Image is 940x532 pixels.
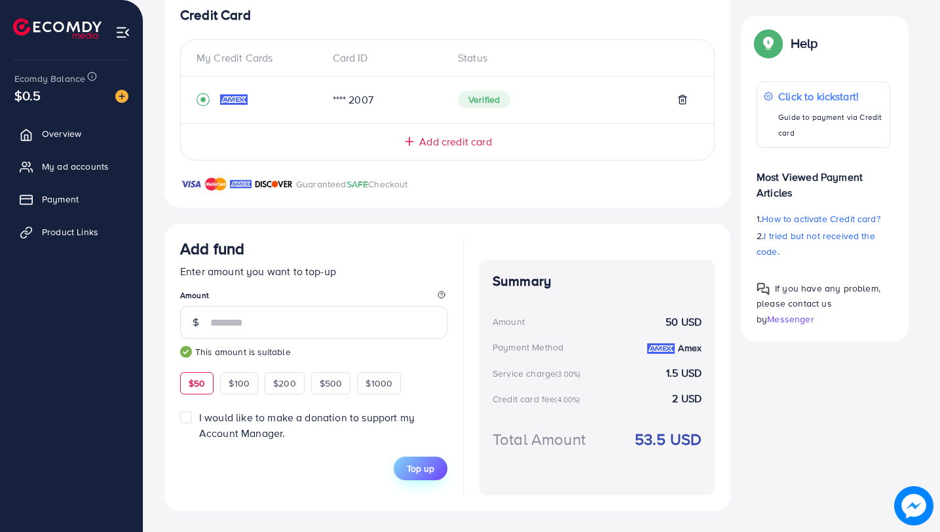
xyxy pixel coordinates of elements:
[762,212,880,225] span: How to activate Credit card?
[230,176,252,192] img: brand
[767,312,814,325] span: Messenger
[366,377,392,390] span: $1000
[757,282,770,295] img: Popup guide
[180,263,447,279] p: Enter amount you want to top-up
[493,315,525,328] div: Amount
[757,228,890,259] p: 2.
[42,160,109,173] span: My ad accounts
[493,341,563,354] div: Payment Method
[666,314,702,330] strong: 50 USD
[419,134,491,149] span: Add credit card
[180,176,202,192] img: brand
[647,343,675,354] img: credit
[894,486,933,525] img: image
[197,93,210,106] svg: record circle
[678,341,702,354] strong: Amex
[115,90,128,103] img: image
[10,186,133,212] a: Payment
[115,25,130,40] img: menu
[10,121,133,147] a: Overview
[180,345,447,358] small: This amount is suitable
[555,369,580,379] small: (3.00%)
[791,35,818,51] p: Help
[14,86,41,105] span: $0.5
[666,366,702,381] strong: 1.5 USD
[493,392,584,406] div: Credit card fee
[320,377,343,390] span: $500
[394,457,447,480] button: Top up
[273,377,296,390] span: $200
[407,462,434,475] span: Top up
[493,273,702,290] h4: Summary
[14,72,85,85] span: Ecomdy Balance
[42,127,81,140] span: Overview
[220,94,248,105] img: credit
[229,377,250,390] span: $100
[180,7,715,24] h4: Credit Card
[296,176,408,192] p: Guaranteed Checkout
[197,50,322,66] div: My Credit Cards
[757,282,880,325] span: If you have any problem, please contact us by
[255,176,293,192] img: brand
[42,225,98,238] span: Product Links
[10,153,133,180] a: My ad accounts
[493,367,584,380] div: Service charge
[757,31,780,55] img: Popup guide
[635,428,702,451] strong: 53.5 USD
[205,176,227,192] img: brand
[672,391,702,406] strong: 2 USD
[458,91,510,108] span: Verified
[180,290,447,306] legend: Amount
[778,109,883,141] p: Guide to payment via Credit card
[555,394,580,405] small: (4.00%)
[13,18,102,39] img: logo
[180,346,192,358] img: guide
[757,211,890,227] p: 1.
[42,193,79,206] span: Payment
[180,239,244,258] h3: Add fund
[347,178,369,191] span: SAFE
[447,50,698,66] div: Status
[493,428,586,451] div: Total Amount
[189,377,205,390] span: $50
[322,50,448,66] div: Card ID
[199,410,415,440] span: I would like to make a donation to support my Account Manager.
[757,229,875,258] span: I tried but not received the code.
[757,159,890,200] p: Most Viewed Payment Articles
[778,88,883,104] p: Click to kickstart!
[10,219,133,245] a: Product Links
